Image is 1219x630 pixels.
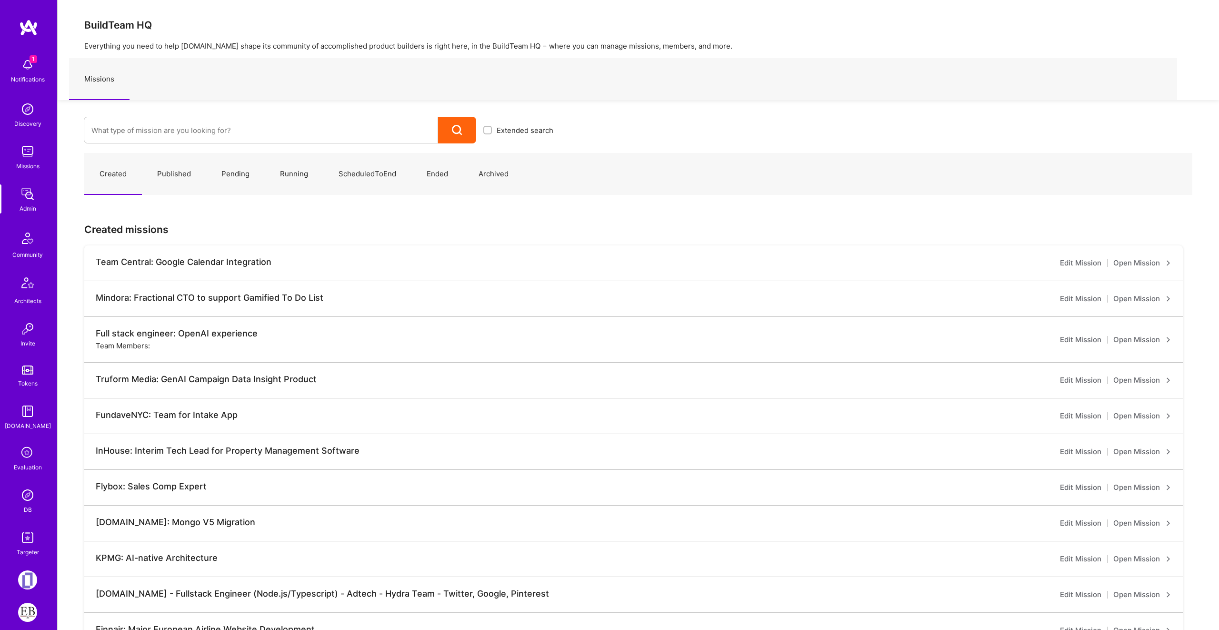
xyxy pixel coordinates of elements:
div: FundaveNYC: Team for Intake App [96,410,238,420]
a: Archived [463,153,524,195]
div: [DOMAIN_NAME] [5,421,51,431]
div: Tokens [18,378,38,388]
div: Team Members: [96,341,150,351]
a: Edit Mission [1060,293,1101,305]
div: Truform Media: GenAI Campaign Data Insight Product [96,374,317,385]
img: EmployBridge: Build out new age Integration Hub for legacy company [18,603,37,622]
a: Open Mission [1113,518,1171,529]
i: icon Search [452,125,463,136]
i: icon SelectionTeam [19,444,37,462]
div: Full stack engineer: OpenAI experience [96,328,258,339]
img: Skill Targeter [18,528,37,547]
div: [DOMAIN_NAME]: Mongo V5 Migration [96,517,255,528]
a: Open Mission [1113,410,1171,422]
a: Edit Mission [1060,518,1101,529]
a: Pending [206,153,265,195]
div: Discovery [14,119,41,129]
div: KPMG: AI-native Architecture [96,553,218,563]
h3: BuildTeam HQ [84,19,1192,31]
img: logo [19,19,38,36]
a: Open Mission [1113,589,1171,600]
div: Invite [20,338,35,348]
a: Open Mission [1113,334,1171,345]
a: Open Mission [1113,446,1171,457]
img: teamwork [18,142,37,161]
img: discovery [18,100,37,119]
i: icon ArrowRight [1166,337,1171,343]
i: icon ArrowRight [1166,485,1171,490]
i: icon ArrowRight [1166,520,1171,526]
div: Evaluation [14,462,42,472]
a: Edit Mission [1060,257,1101,269]
img: Invite [18,319,37,338]
a: Edit Mission [1060,410,1101,422]
a: Missions [69,59,130,100]
img: Community [16,227,39,250]
a: Edit Mission [1060,553,1101,565]
span: 1 [30,55,37,63]
a: Terrascope: Build a smart-carbon-measurement platform (SaaS) [16,570,40,589]
a: Edit Mission [1060,482,1101,493]
a: Open Mission [1113,553,1171,565]
a: Open Mission [1113,482,1171,493]
div: Mindora: Fractional CTO to support Gamified To Do List [96,293,323,303]
a: EmployBridge: Build out new age Integration Hub for legacy company [16,603,40,622]
img: guide book [18,402,37,421]
i: icon ArrowRight [1166,377,1171,383]
div: Missions [16,161,40,171]
i: icon ArrowRight [1166,556,1171,562]
a: Running [265,153,323,195]
div: Notifications [11,74,45,84]
a: Ended [411,153,463,195]
a: Edit Mission [1060,334,1101,345]
img: tokens [22,366,33,375]
div: Community [12,250,43,260]
div: Architects [14,296,41,306]
i: icon ArrowRight [1166,413,1171,419]
a: Published [142,153,206,195]
img: bell [18,55,37,74]
i: icon ArrowRight [1166,296,1171,302]
i: icon ArrowRight [1166,592,1171,598]
img: admin teamwork [18,184,37,203]
h3: Created missions [84,224,1192,235]
img: Terrascope: Build a smart-carbon-measurement platform (SaaS) [18,570,37,589]
a: Open Mission [1113,375,1171,386]
span: Extended search [497,125,553,135]
div: Flybox: Sales Comp Expert [96,481,207,492]
div: Admin [20,203,36,213]
div: InHouse: Interim Tech Lead for Property Management Software [96,446,360,456]
p: Everything you need to help [DOMAIN_NAME] shape its community of accomplished product builders is... [84,41,1192,51]
div: [DOMAIN_NAME] - Fullstack Engineer (Node.js/Typescript) - Adtech - Hydra Team - Twitter, Google, ... [96,589,549,599]
i: icon ArrowRight [1166,449,1171,455]
a: Edit Mission [1060,589,1101,600]
div: DB [24,505,32,515]
a: Edit Mission [1060,446,1101,457]
i: icon ArrowRight [1166,260,1171,266]
input: What type of mission are you looking for? [91,118,430,142]
a: Edit Mission [1060,375,1101,386]
img: Architects [16,273,39,296]
div: Targeter [17,547,39,557]
img: Admin Search [18,486,37,505]
a: Open Mission [1113,293,1171,305]
div: Team Central: Google Calendar Integration [96,257,271,267]
a: Open Mission [1113,257,1171,269]
a: ScheduledToEnd [323,153,411,195]
a: Created [84,153,142,195]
